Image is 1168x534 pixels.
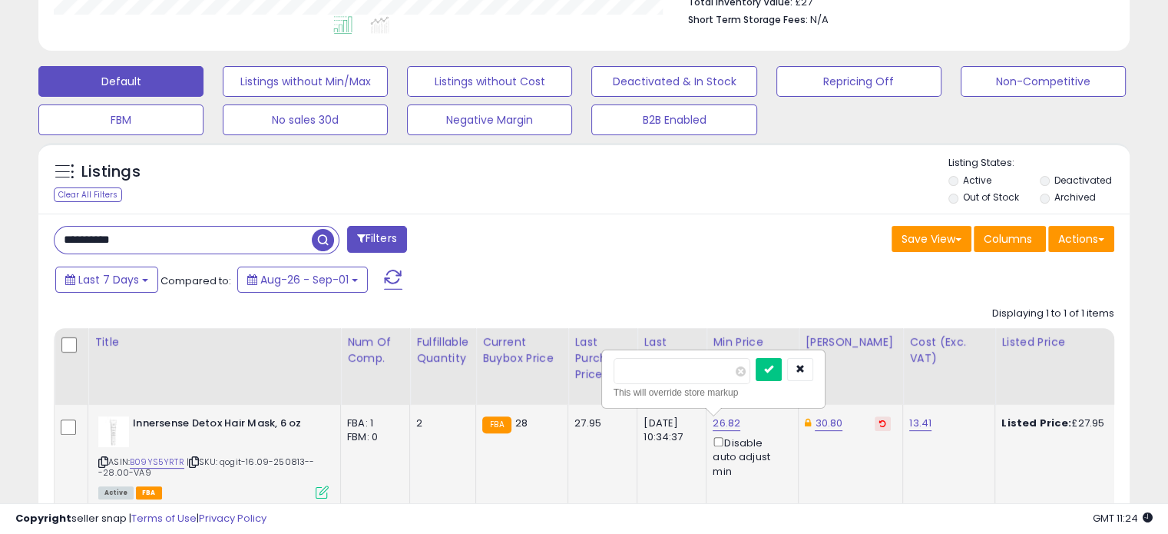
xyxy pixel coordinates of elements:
div: Num of Comp. [347,334,403,367]
span: 28 [515,416,528,430]
button: FBM [38,104,203,135]
button: Listings without Min/Max [223,66,388,97]
b: Innersense Detox Hair Mask, 6 oz [133,416,319,435]
span: FBA [136,486,162,499]
small: FBA [482,416,511,433]
div: Current Buybox Price [482,334,561,367]
button: B2B Enabled [591,104,756,135]
div: Min Price [713,334,792,350]
a: 30.80 [815,416,842,431]
h5: Listings [81,161,141,183]
div: Listed Price [1001,334,1134,350]
span: | SKU: qogit-16.09-250813---28.00-VA9 [98,456,315,479]
div: Displaying 1 to 1 of 1 items [992,307,1114,321]
a: 13.41 [909,416,931,431]
div: 27.95 [574,416,625,430]
button: Filters [347,226,407,253]
button: Save View [892,226,971,252]
button: Aug-26 - Sep-01 [237,267,368,293]
a: 26.82 [713,416,740,431]
a: Terms of Use [131,511,197,526]
a: B09YS5YRTR [130,456,184,469]
div: seller snap | | [15,512,266,526]
div: [PERSON_NAME] [805,334,896,350]
a: Privacy Policy [199,511,266,526]
button: Deactivated & In Stock [591,66,756,97]
span: 2025-09-9 11:24 GMT [1093,511,1153,526]
div: FBM: 0 [347,430,398,444]
div: 2 [416,416,464,430]
div: Cost (Exc. VAT) [909,334,988,367]
div: ASIN: [98,416,329,497]
div: Last Purchase Date (GMT) [644,334,700,399]
strong: Copyright [15,511,71,526]
div: This will override store markup [614,385,813,400]
p: Listing States: [948,156,1130,171]
div: Fulfillable Quantity [416,334,469,367]
button: Last 7 Days [55,267,158,293]
div: £27.95 [1001,416,1129,430]
button: Negative Margin [407,104,572,135]
span: Aug-26 - Sep-01 [260,272,349,287]
span: Columns [984,231,1032,247]
div: Title [94,334,334,350]
span: N/A [810,12,829,27]
button: Actions [1048,226,1114,252]
b: Listed Price: [1001,416,1071,430]
span: Compared to: [160,274,231,288]
div: FBA: 1 [347,416,398,430]
button: No sales 30d [223,104,388,135]
label: Archived [1054,191,1095,204]
button: Default [38,66,203,97]
button: Repricing Off [776,66,941,97]
label: Active [963,174,991,187]
img: 21PNyMdDrGL._SL40_.jpg [98,416,129,447]
label: Out of Stock [963,191,1019,204]
div: Disable auto adjust min [713,434,786,479]
button: Columns [974,226,1046,252]
label: Deactivated [1054,174,1111,187]
div: Clear All Filters [54,187,122,202]
span: Last 7 Days [78,272,139,287]
button: Listings without Cost [407,66,572,97]
button: Non-Competitive [961,66,1126,97]
span: All listings currently available for purchase on Amazon [98,486,134,499]
div: [DATE] 10:34:37 [644,416,694,444]
b: Short Term Storage Fees: [688,13,808,26]
div: Last Purchase Price [574,334,630,383]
